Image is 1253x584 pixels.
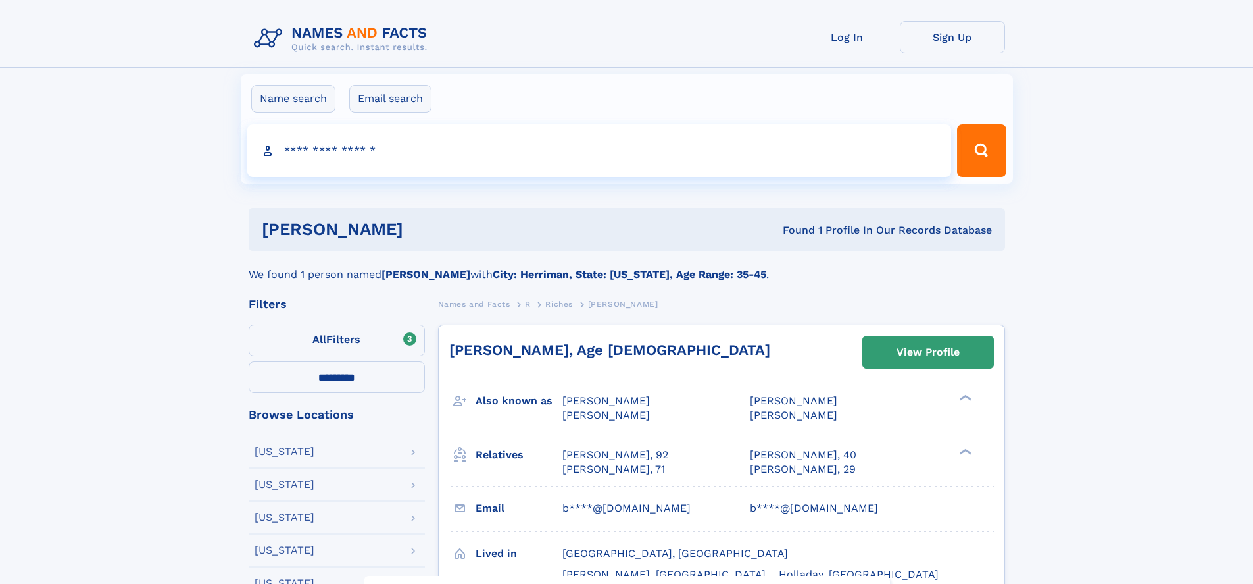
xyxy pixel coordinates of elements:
span: Riches [545,300,573,309]
div: [US_STATE] [255,446,314,457]
a: R [525,296,531,312]
span: [PERSON_NAME] [562,409,650,421]
a: [PERSON_NAME], 92 [562,448,668,462]
a: [PERSON_NAME], 29 [750,462,856,477]
h3: Email [476,497,562,519]
label: Email search [349,85,431,113]
div: ❯ [956,447,972,456]
a: [PERSON_NAME], 40 [750,448,856,462]
button: Search Button [957,124,1006,177]
input: search input [247,124,952,177]
a: [PERSON_NAME], 71 [562,462,665,477]
div: We found 1 person named with . [249,251,1005,282]
span: [PERSON_NAME] [588,300,658,309]
h3: Lived in [476,543,562,565]
div: Browse Locations [249,409,425,421]
img: Logo Names and Facts [249,21,438,57]
span: All [312,333,326,346]
span: Holladay, [GEOGRAPHIC_DATA] [779,568,939,581]
span: [PERSON_NAME] [562,394,650,407]
a: Riches [545,296,573,312]
div: Filters [249,298,425,310]
h3: Relatives [476,444,562,466]
a: [PERSON_NAME], Age [DEMOGRAPHIC_DATA] [449,342,770,358]
div: Found 1 Profile In Our Records Database [593,223,992,238]
h3: Also known as [476,390,562,412]
span: R [525,300,531,309]
a: View Profile [863,336,993,368]
span: [GEOGRAPHIC_DATA], [GEOGRAPHIC_DATA] [562,547,788,560]
h1: [PERSON_NAME] [262,221,593,238]
div: [US_STATE] [255,512,314,523]
div: [US_STATE] [255,545,314,556]
span: [PERSON_NAME] [750,409,837,421]
span: [PERSON_NAME] [750,394,837,407]
label: Filters [249,325,425,356]
div: [US_STATE] [255,479,314,490]
span: [PERSON_NAME], [GEOGRAPHIC_DATA] [562,568,766,581]
a: Log In [795,21,900,53]
div: ❯ [956,394,972,402]
div: View Profile [897,337,960,367]
label: Name search [251,85,335,113]
b: [PERSON_NAME] [381,268,470,280]
a: Sign Up [900,21,1005,53]
b: City: Herriman, State: [US_STATE], Age Range: 35-45 [493,268,766,280]
a: Names and Facts [438,296,510,312]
